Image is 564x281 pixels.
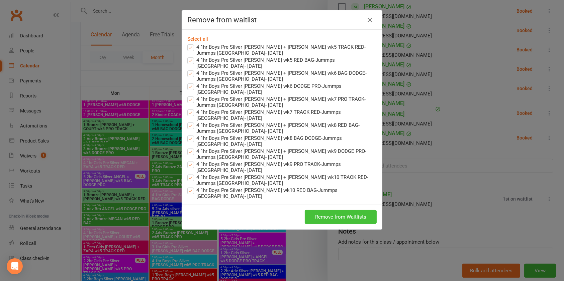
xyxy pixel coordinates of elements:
[196,108,377,121] span: 4 1hr Boys Pre Silver [PERSON_NAME] wk7 TRACK RED - Jummps [GEOGRAPHIC_DATA] - [DATE]
[7,258,23,274] div: Open Intercom Messenger
[196,121,377,134] span: 4 1hr Boys Pre Silver [PERSON_NAME] + [PERSON_NAME] wk8 RED BAG - Jummps [GEOGRAPHIC_DATA] - [DATE]
[305,210,377,224] button: Remove from Waitlists
[196,43,377,56] span: 4 1hr Boys Pre Silver [PERSON_NAME] + [PERSON_NAME] wk5 TRACK RED - Jummps [GEOGRAPHIC_DATA] - [D...
[187,16,377,24] h4: Remove from waitlist
[196,56,377,69] span: 4 1hr Boys Pre Silver [PERSON_NAME] wk5 RED BAG - Jummps [GEOGRAPHIC_DATA] - [DATE]
[196,82,377,95] span: 4 1hr Boys Pre Silver [PERSON_NAME] wk6 DODGE PRO - Jummps [GEOGRAPHIC_DATA] - [DATE]
[196,160,377,173] span: 4 1hr Boys Pre Silver [PERSON_NAME] wk9 PRO TRACK - Jummps [GEOGRAPHIC_DATA] - [DATE]
[187,35,208,43] button: Select all
[196,173,377,186] span: 4 1hr Boys Pre Silver [PERSON_NAME] + [PERSON_NAME] wk10 TRACK RED - Jummps [GEOGRAPHIC_DATA] - [...
[196,147,377,160] span: 4 1hr Boys Pre Silver [PERSON_NAME] + [PERSON_NAME] wk9 DODGE PRO - Jummps [GEOGRAPHIC_DATA] - [D...
[196,186,377,199] span: 4 1hr Boys Pre Silver [PERSON_NAME] wk10 RED BAG - Jummps [GEOGRAPHIC_DATA] - [DATE]
[196,69,377,82] span: 4 1hr Boys Pre Silver [PERSON_NAME] + [PERSON_NAME] wk6 BAG DODGE - Jummps [GEOGRAPHIC_DATA] - [D...
[196,134,377,147] span: 4 1hr Boys Pre Silver [PERSON_NAME] wk8 BAG DODGE - Jummps [GEOGRAPHIC_DATA] - [DATE]
[365,15,375,25] a: Close
[196,95,377,108] span: 4 1hr Boys Pre Silver [PERSON_NAME] + [PERSON_NAME] wk7 PRO TRACK - Jummps [GEOGRAPHIC_DATA] - [D...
